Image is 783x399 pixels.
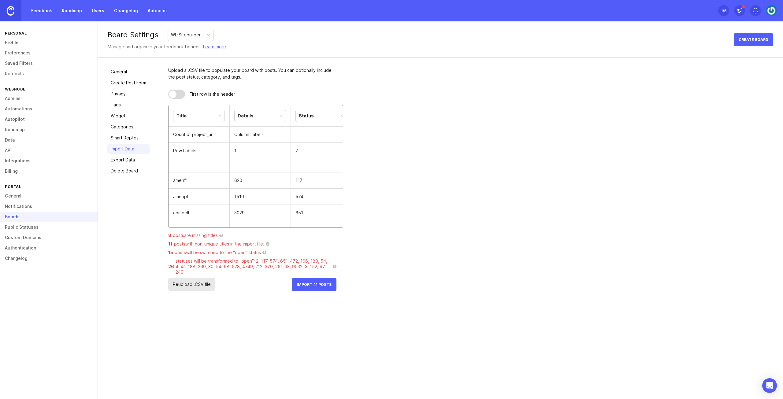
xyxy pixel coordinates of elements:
td: 3029 [230,205,291,241]
div: 8 [168,233,171,238]
span: Import 41 Posts [297,282,332,287]
a: Export Data [107,155,150,165]
td: 1510 [230,189,291,205]
span: Reupload .CSV file [168,278,215,291]
div: Open Intercom Messenger [762,378,777,393]
div: WL-Sitebuilder [171,31,201,38]
span: ? [333,265,336,268]
td: 117 [291,172,352,189]
td: combell [169,205,230,241]
img: Jakob Bäcklund [766,5,777,16]
a: Categories [107,122,150,132]
a: Create Post Form [107,78,150,88]
a: Privacy [107,89,150,99]
td: 620 [230,172,291,189]
a: Delete Board [107,166,150,176]
span: ? [266,242,269,246]
div: 26 [168,264,174,269]
div: 1 /5 [721,6,726,15]
button: 1/5 [718,5,729,16]
div: statuses will be transformed to “open”: 2, 117, 574, 651, 472, 166, 180, 54, 4, 41, 188, 260, 30,... [176,258,331,275]
div: Title [176,113,187,119]
a: Roadmap [58,5,86,16]
div: Upload a .CSV file to populate your board with posts. You can optionally include the post status,... [168,67,336,80]
a: Widget [107,111,150,121]
td: 1 [230,143,291,172]
div: posts are missing titles [173,233,218,238]
span: ? [219,234,223,237]
td: 574 [291,189,352,205]
a: Import Data [107,144,150,154]
a: Changelog [110,5,142,16]
div: Details [238,113,254,119]
td: 651 [291,205,352,241]
td: amenfr [169,172,230,189]
div: Status [299,113,314,119]
a: Smart Replies [107,133,150,143]
button: Import 41 Posts [292,278,336,291]
td: Column Labels [230,127,291,143]
div: First row is the header [185,92,235,96]
div: 15 [168,250,173,255]
td: Row Labels [169,143,230,172]
a: Learn more [203,43,226,50]
span: ? [262,251,266,254]
span: Create Board [739,37,768,42]
td: Count of project_url [169,127,230,143]
a: Autopilot [144,5,171,16]
img: Canny Home [7,6,14,16]
div: posts with non-unique titles in the import file. [174,241,264,247]
button: Create Board [734,33,773,46]
a: Tags [107,100,150,110]
td: 2 [291,143,352,172]
td: amenpt [169,189,230,205]
div: Manage and organize your feedback boards. [108,43,226,50]
a: General [107,67,150,77]
a: Users [88,5,108,16]
div: posts will be switched to the “open” status [175,250,261,255]
div: Board Settings [108,31,158,39]
div: 11 [168,241,173,247]
a: Feedback [28,5,56,16]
